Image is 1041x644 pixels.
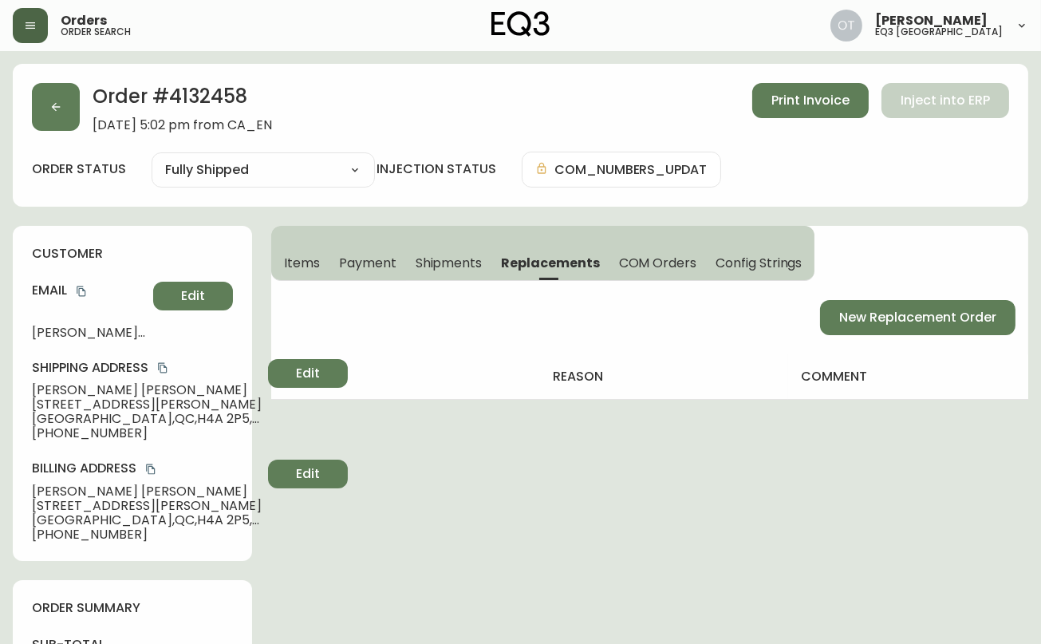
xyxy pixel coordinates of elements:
span: Edit [296,365,320,382]
span: [GEOGRAPHIC_DATA] , QC , H4A 2P5 , CA [32,412,262,426]
span: [PERSON_NAME] [PERSON_NAME] [32,383,262,397]
button: Print Invoice [752,83,869,118]
span: [GEOGRAPHIC_DATA] , QC , H4A 2P5 , CA [32,513,262,527]
button: Edit [268,460,348,488]
button: copy [73,283,89,299]
span: Items [284,255,320,271]
label: order status [32,160,126,178]
span: Orders [61,14,107,27]
h2: Order # 4132458 [93,83,272,118]
span: COM Orders [619,255,697,271]
span: Edit [181,287,205,305]
button: Edit [268,359,348,388]
h4: order summary [32,599,233,617]
span: Payment [339,255,396,271]
h4: customer [32,245,233,263]
span: Config Strings [716,255,802,271]
span: [PERSON_NAME] [PERSON_NAME] [32,484,262,499]
span: [STREET_ADDRESS][PERSON_NAME] [32,499,262,513]
h5: order search [61,27,131,37]
h4: reason [553,368,775,385]
h4: injection status [377,160,496,178]
button: copy [143,461,159,477]
span: [STREET_ADDRESS][PERSON_NAME] [32,397,262,412]
span: [DATE] 5:02 pm from CA_EN [93,118,272,132]
span: Print Invoice [771,92,850,109]
span: [PHONE_NUMBER] [32,527,262,542]
h4: order # [284,368,527,385]
button: Edit [153,282,233,310]
span: [PHONE_NUMBER] [32,426,262,441]
span: New Replacement Order [839,309,996,326]
h4: Shipping Address [32,359,262,377]
img: 5d4d18d254ded55077432b49c4cb2919 [830,10,862,41]
span: Shipments [416,255,483,271]
span: [PERSON_NAME] [875,14,988,27]
span: Edit [296,465,320,483]
h5: eq3 [GEOGRAPHIC_DATA] [875,27,1003,37]
button: New Replacement Order [820,300,1015,335]
h4: Billing Address [32,460,262,477]
img: logo [491,11,550,37]
span: [PERSON_NAME][EMAIL_ADDRESS][PERSON_NAME][DOMAIN_NAME][PERSON_NAME] [32,326,147,340]
span: Replacements [501,255,599,271]
h4: Email [32,282,147,299]
button: copy [155,360,171,376]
